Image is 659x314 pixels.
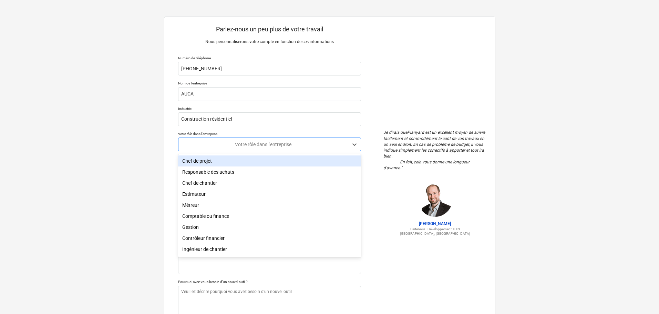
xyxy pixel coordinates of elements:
[178,87,361,101] input: Nom de l'entreprise
[383,130,486,159] font: Planyard est un excellent moyen de suivre facilement et commodément le coût de vos travaux en un ...
[178,222,361,233] div: Gestion
[178,178,361,189] div: Chef de chantier
[178,81,207,85] font: Nom de l'entreprise
[178,112,361,126] input: Industrie
[178,244,361,255] div: Ingénieur de chantier
[178,189,361,200] div: Estimateur
[178,107,192,111] font: Industrie
[383,160,471,170] font: En fait, cela vous donne une longueur d'avance.
[178,280,248,284] font: Pourquoi avez-vous besoin d’un nouvel outil ?
[178,233,361,244] div: Contrôleur financier
[178,132,217,136] font: Votre rôle dans l'entreprise
[178,166,361,178] div: Responsable des achats
[401,165,402,170] font: "
[205,39,334,44] font: Nous personnaliserons votre compte en fonction de ces informations
[178,155,361,166] div: Chef de projet
[182,224,199,230] font: Gestion
[182,169,234,175] font: Responsable des achats
[625,281,659,314] iframe: Widget de discussion
[182,180,217,186] font: Chef de chantier
[178,56,211,60] font: Numéro de téléphone
[216,26,323,33] font: Parlez-nous un peu plus de votre travail
[418,182,452,217] img: Jordan Cohen
[182,202,199,208] font: Métreur
[625,281,659,314] div: Widget de chat
[178,255,361,266] div: Administrateur
[182,158,212,164] font: Chef de projet
[178,62,361,75] input: Votre numéro de téléphone
[383,130,407,135] font: Je dirais que
[182,246,227,252] font: Ingénieur de chantier
[410,227,460,231] font: Partenaire - Développement TITN
[419,221,451,226] font: [PERSON_NAME]
[178,200,361,211] div: Métreur
[182,235,225,241] font: Contrôleur financier
[400,232,470,235] font: [GEOGRAPHIC_DATA], [GEOGRAPHIC_DATA]
[182,213,229,219] font: Comptable ou finance
[178,211,361,222] div: Comptable ou finance
[182,191,206,197] font: Estimateur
